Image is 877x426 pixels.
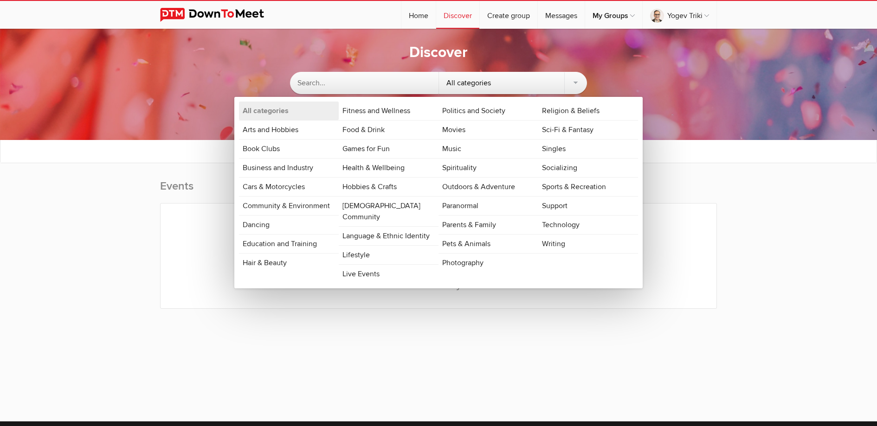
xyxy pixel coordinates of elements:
a: Cars & Motorcycles [239,178,339,196]
a: Hobbies & Crafts [339,178,438,196]
a: Fitness and Wellness [339,102,438,120]
a: Music [438,140,538,158]
a: Dancing [239,216,339,234]
a: Sports & Recreation [538,178,638,196]
div: No events yet. [161,203,716,308]
a: Support [538,197,638,215]
a: Religion & Beliefs [538,102,638,120]
a: Socializing [538,159,638,177]
a: Yogev Triki [643,1,716,29]
a: Movies [438,121,538,139]
a: Language & Ethnic Identity [339,227,438,245]
img: DownToMeet [160,8,278,22]
a: Create group [480,1,537,29]
a: Paranormal [438,197,538,215]
a: Food & Drink [339,121,438,139]
a: My Groups [585,1,642,29]
a: All categories [239,102,339,120]
a: Messages [538,1,585,29]
a: Sci-Fi & Fantasy [538,121,638,139]
a: Arts and Hobbies [239,121,339,139]
h2: Events [160,179,717,203]
a: Home [401,1,436,29]
div: All categories [439,72,587,94]
a: Live Events [339,265,438,283]
a: Business and Industry [239,159,339,177]
a: Spirituality [438,159,538,177]
a: Singles [538,140,638,158]
a: Book Clubs [239,140,339,158]
a: Photography [438,254,538,272]
a: Writing [538,235,638,253]
a: Pets & Animals [438,235,538,253]
a: Politics and Society [438,102,538,120]
a: Technology [538,216,638,234]
a: Education and Training [239,235,339,253]
a: Lifestyle [339,246,438,264]
a: Community & Environment [239,197,339,215]
a: Hair & Beauty [239,254,339,272]
a: Parents & Family [438,216,538,234]
a: Health & Wellbeing [339,159,438,177]
a: Outdoors & Adventure [438,178,538,196]
input: Search... [290,72,438,94]
a: Games for Fun [339,140,438,158]
a: [DEMOGRAPHIC_DATA] Community [339,197,438,226]
a: Discover [436,1,479,29]
h1: Discover [409,43,468,63]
